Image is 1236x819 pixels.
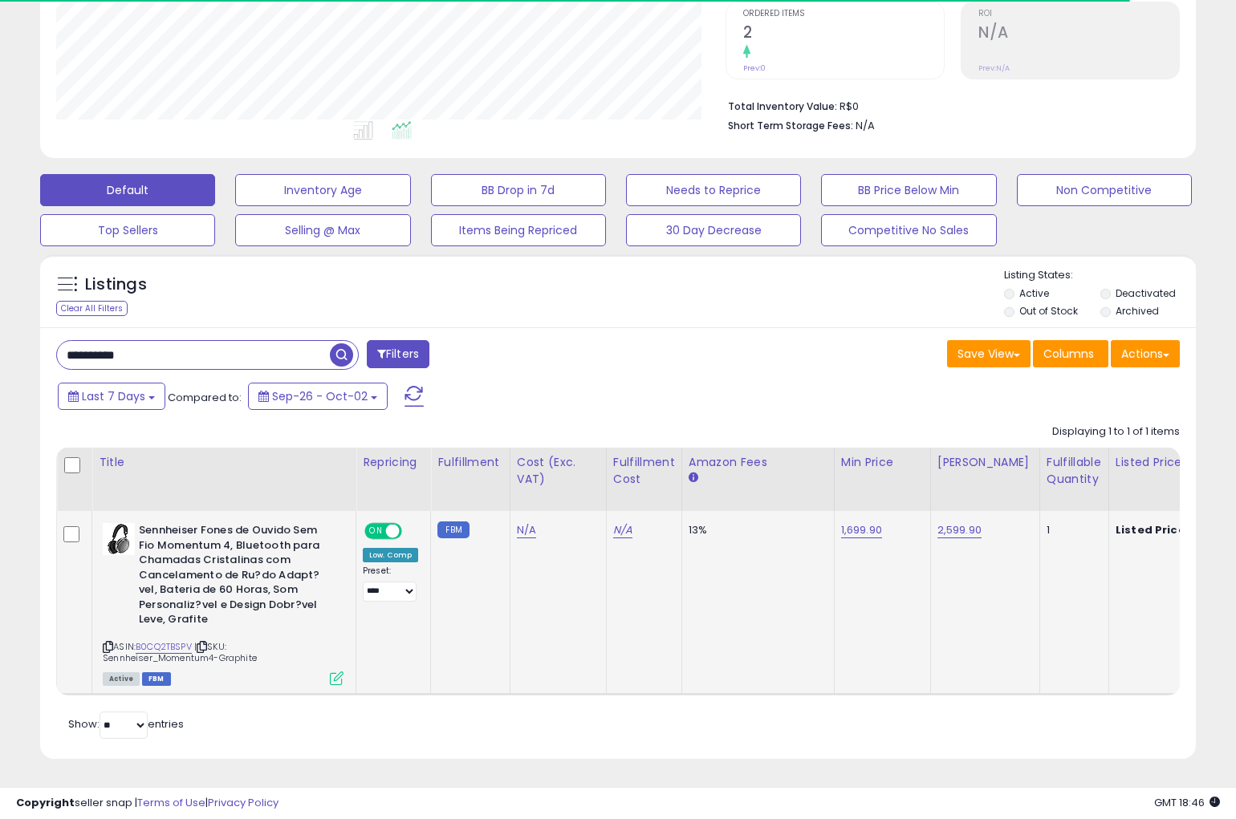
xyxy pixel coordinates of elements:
[272,388,368,404] span: Sep-26 - Oct-02
[431,174,606,206] button: BB Drop in 7d
[1116,522,1189,537] b: Listed Price:
[248,383,388,410] button: Sep-26 - Oct-02
[103,523,135,555] img: 410tctAhxUL._SL40_.jpg
[40,214,215,246] button: Top Sellers
[728,95,1168,115] li: R$0
[689,454,827,471] div: Amazon Fees
[1154,795,1220,810] span: 2025-10-10 18:46 GMT
[689,523,822,537] div: 13%
[208,795,279,810] a: Privacy Policy
[978,23,1179,45] h2: N/A
[821,214,996,246] button: Competitive No Sales
[363,454,424,471] div: Repricing
[613,454,675,488] div: Fulfillment Cost
[16,795,75,810] strong: Copyright
[137,795,205,810] a: Terms of Use
[1111,340,1180,367] button: Actions
[1019,286,1049,300] label: Active
[437,454,502,471] div: Fulfillment
[947,340,1031,367] button: Save View
[363,548,418,562] div: Low. Comp
[58,383,165,410] button: Last 7 Days
[728,99,837,113] b: Total Inventory Value:
[367,340,429,368] button: Filters
[517,454,600,488] div: Cost (Exc. VAT)
[1047,454,1102,488] div: Fulfillable Quantity
[82,388,145,404] span: Last 7 Days
[728,119,853,132] b: Short Term Storage Fees:
[626,174,801,206] button: Needs to Reprice
[937,522,982,538] a: 2,599.90
[1004,268,1196,283] p: Listing States:
[856,118,875,133] span: N/A
[139,523,334,631] b: Sennheiser Fones de Ouvido Sem Fio Momentum 4, Bluetooth para Chamadas Cristalinas com Cancelamen...
[1043,346,1094,362] span: Columns
[743,10,944,18] span: Ordered Items
[136,640,192,654] a: B0CQ2TBSPV
[1017,174,1192,206] button: Non Competitive
[103,640,257,664] span: | SKU: Sennheiser_Momentum4-Graphite
[626,214,801,246] button: 30 Day Decrease
[613,522,632,538] a: N/A
[978,63,1010,73] small: Prev: N/A
[1019,304,1078,318] label: Out of Stock
[1047,523,1096,537] div: 1
[937,454,1033,471] div: [PERSON_NAME]
[821,174,996,206] button: BB Price Below Min
[40,174,215,206] button: Default
[1033,340,1108,367] button: Columns
[1116,304,1159,318] label: Archived
[517,522,536,538] a: N/A
[431,214,606,246] button: Items Being Repriced
[841,522,882,538] a: 1,699.90
[142,672,171,686] span: FBM
[841,454,924,471] div: Min Price
[689,471,698,485] small: Amazon Fees.
[85,274,147,296] h5: Listings
[743,63,766,73] small: Prev: 0
[99,454,349,471] div: Title
[363,566,418,602] div: Preset:
[743,23,944,45] h2: 2
[235,214,410,246] button: Selling @ Max
[16,796,279,811] div: seller snap | |
[400,525,425,538] span: OFF
[366,525,386,538] span: ON
[103,672,140,686] span: All listings currently available for purchase on Amazon
[68,716,184,732] span: Show: entries
[437,521,469,538] small: FBM
[1052,424,1180,440] div: Displaying 1 to 1 of 1 items
[168,390,242,405] span: Compared to:
[103,523,344,683] div: ASIN:
[1116,286,1176,300] label: Deactivated
[235,174,410,206] button: Inventory Age
[56,301,128,316] div: Clear All Filters
[978,10,1179,18] span: ROI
